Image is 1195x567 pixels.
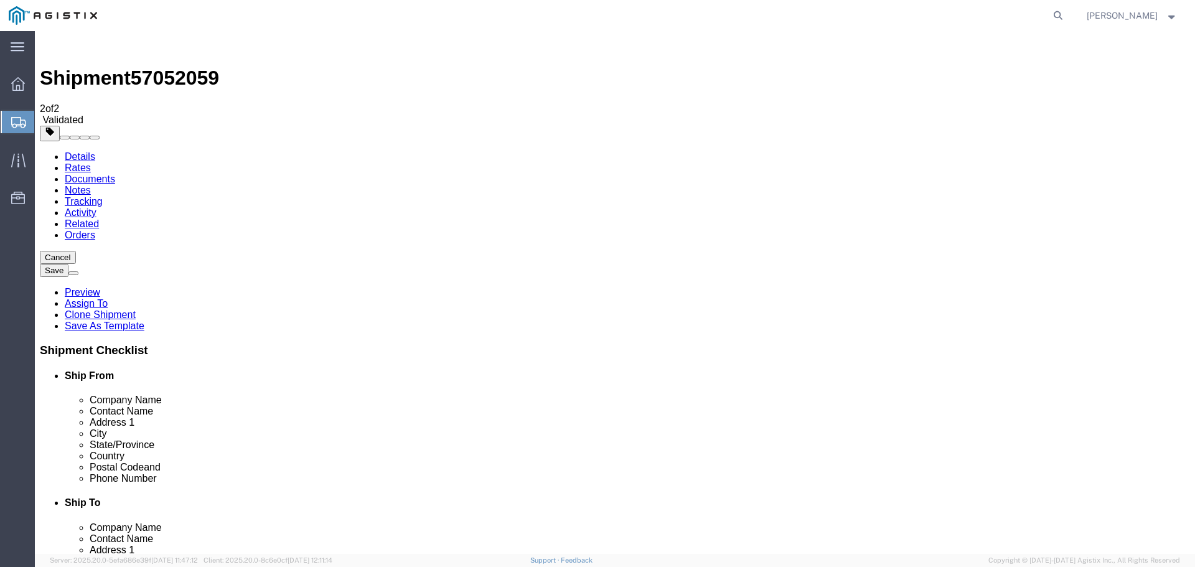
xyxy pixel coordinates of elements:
[530,556,561,564] a: Support
[9,6,97,25] img: logo
[151,556,198,564] span: [DATE] 11:47:12
[988,555,1180,566] span: Copyright © [DATE]-[DATE] Agistix Inc., All Rights Reserved
[204,556,332,564] span: Client: 2025.20.0-8c6e0cf
[1086,8,1178,23] button: [PERSON_NAME]
[50,556,198,564] span: Server: 2025.20.0-5efa686e39f
[35,31,1195,554] iframe: FS Legacy Container
[288,556,332,564] span: [DATE] 12:11:14
[1087,9,1158,22] span: Todd White
[561,556,593,564] a: Feedback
